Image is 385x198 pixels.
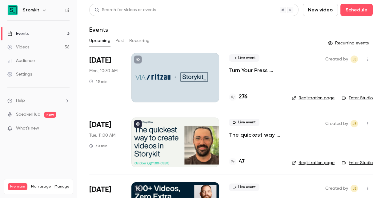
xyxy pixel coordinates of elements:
span: JE [352,185,356,192]
button: Recurring [129,36,150,46]
div: Search for videos or events [94,7,156,13]
h4: 47 [239,158,245,166]
span: JE [352,56,356,63]
span: Created by [325,185,348,192]
span: Jonna Ekman [351,120,358,127]
div: Events [7,31,29,37]
iframe: Noticeable Trigger [62,126,70,131]
span: Plan usage [31,184,51,189]
span: [DATE] [89,56,111,65]
button: New video [303,4,338,16]
span: Live event [229,119,259,126]
a: 47 [229,158,245,166]
div: 45 min [89,79,107,84]
span: Mon, 10:30 AM [89,68,118,74]
a: Enter Studio [342,160,373,166]
button: Upcoming [89,36,110,46]
h4: 276 [239,93,247,101]
button: Past [115,36,124,46]
div: Oct 6 Mon, 10:30 AM (Europe/Stockholm) [89,53,122,102]
a: Registration page [292,160,335,166]
span: JE [352,120,356,127]
span: [DATE] [89,185,111,195]
img: Storykit [8,5,18,15]
span: Tue, 11:00 AM [89,132,115,138]
a: The quickest way to create videos in Storykit [229,131,282,138]
span: [DATE] [89,120,111,130]
span: What's new [16,125,39,132]
button: Recurring events [325,38,373,48]
a: 276 [229,93,247,101]
span: Help [16,97,25,104]
div: Oct 7 Tue, 11:00 AM (Europe/Stockholm) [89,118,122,167]
div: Videos [7,44,29,50]
span: Jonna Ekman [351,185,358,192]
a: Turn Your Press Releases into Powerful Videos – Automatically [229,67,282,74]
li: help-dropdown-opener [7,97,70,104]
button: Schedule [340,4,373,16]
div: 30 min [89,143,107,148]
a: SpeakerHub [16,111,40,118]
a: Manage [54,184,69,189]
a: Registration page [292,95,335,101]
span: Live event [229,54,259,62]
div: Settings [7,71,32,77]
a: Enter Studio [342,95,373,101]
span: Jonna Ekman [351,56,358,63]
span: Live event [229,184,259,191]
div: Audience [7,58,35,64]
h6: Storykit [23,7,39,13]
span: Premium [8,183,27,190]
span: Created by [325,120,348,127]
span: Created by [325,56,348,63]
h1: Events [89,26,108,33]
span: new [44,112,56,118]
